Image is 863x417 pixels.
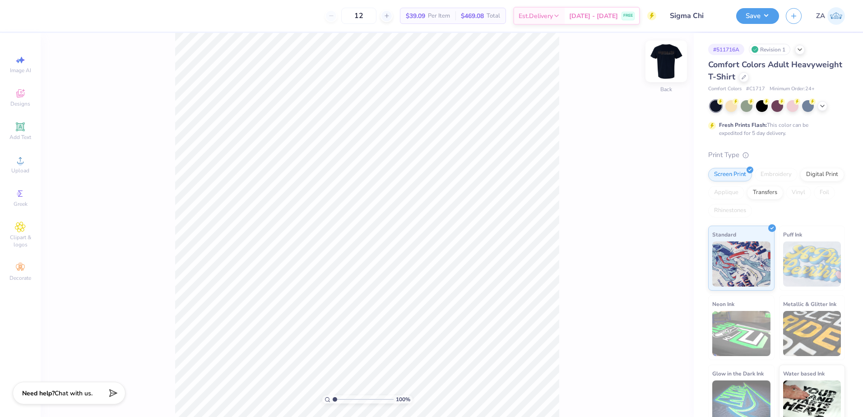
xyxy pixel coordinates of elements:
div: This color can be expedited for 5 day delivery. [719,121,830,137]
span: Est. Delivery [519,11,553,21]
img: Puff Ink [783,241,841,287]
div: Back [660,85,672,93]
img: Standard [712,241,770,287]
input: Untitled Design [663,7,729,25]
a: ZA [816,7,845,25]
span: Glow in the Dark Ink [712,369,764,378]
div: Rhinestones [708,204,752,218]
span: Total [487,11,500,21]
span: Chat with us. [55,389,93,398]
span: Minimum Order: 24 + [770,85,815,93]
span: Comfort Colors [708,85,742,93]
strong: Fresh Prints Flash: [719,121,767,129]
div: Vinyl [786,186,811,199]
span: Add Text [9,134,31,141]
div: # 511716A [708,44,744,55]
span: Neon Ink [712,299,734,309]
span: Upload [11,167,29,174]
span: Designs [10,100,30,107]
img: Zuriel Alaba [827,7,845,25]
img: Back [648,43,684,79]
div: Print Type [708,150,845,160]
span: Decorate [9,274,31,282]
div: Foil [814,186,835,199]
span: $469.08 [461,11,484,21]
div: Transfers [747,186,783,199]
span: Image AI [10,67,31,74]
strong: Need help? [22,389,55,398]
span: Standard [712,230,736,239]
span: ZA [816,11,825,21]
div: Digital Print [800,168,844,181]
span: # C1717 [746,85,765,93]
span: 100 % [396,395,410,403]
span: FREE [623,13,633,19]
span: Greek [14,200,28,208]
div: Embroidery [755,168,798,181]
div: Applique [708,186,744,199]
span: Water based Ink [783,369,825,378]
button: Save [736,8,779,24]
span: $39.09 [406,11,425,21]
img: Neon Ink [712,311,770,356]
div: Screen Print [708,168,752,181]
img: Metallic & Glitter Ink [783,311,841,356]
span: [DATE] - [DATE] [569,11,618,21]
span: Comfort Colors Adult Heavyweight T-Shirt [708,59,842,82]
span: Puff Ink [783,230,802,239]
span: Per Item [428,11,450,21]
span: Metallic & Glitter Ink [783,299,836,309]
div: Revision 1 [749,44,790,55]
input: – – [341,8,376,24]
span: Clipart & logos [5,234,36,248]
